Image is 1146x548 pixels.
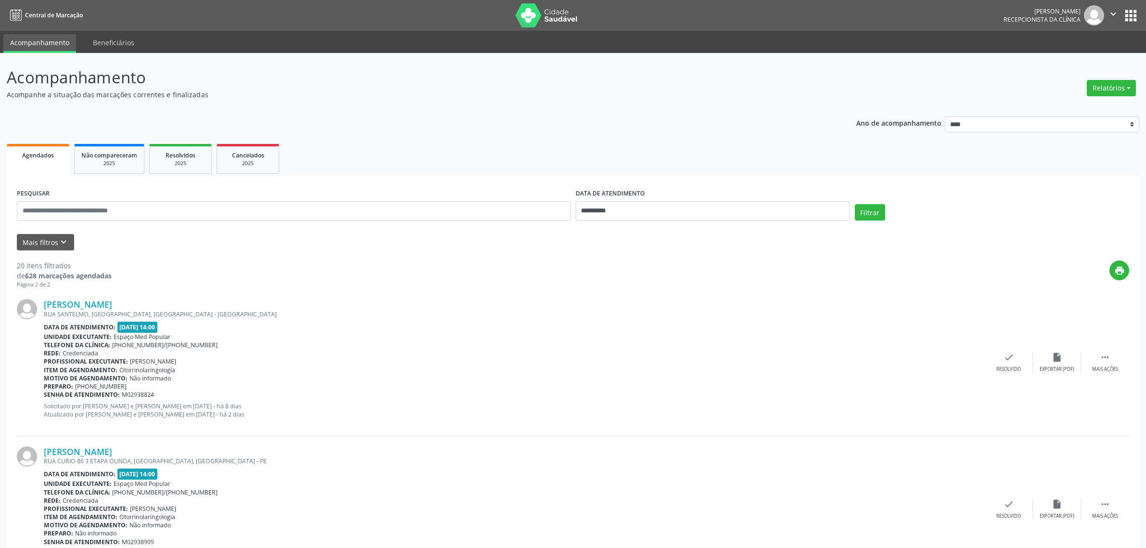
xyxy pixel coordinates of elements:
i:  [1100,352,1110,363]
span: [PHONE_NUMBER]/[PHONE_NUMBER] [112,488,218,496]
span: [DATE] 14:00 [117,469,158,480]
span: Recepcionista da clínica [1004,15,1081,24]
b: Preparo: [44,382,73,391]
b: Senha de atendimento: [44,538,120,546]
a: [PERSON_NAME] [44,299,112,310]
i: insert_drive_file [1052,499,1062,509]
b: Item de agendamento: [44,513,117,521]
span: M02938824 [122,391,154,399]
b: Item de agendamento: [44,366,117,374]
div: 2025 [81,160,137,167]
div: Exportar (PDF) [1040,513,1074,520]
strong: 628 marcações agendadas [25,271,112,280]
div: 2025 [156,160,205,167]
span: [PHONE_NUMBER]/[PHONE_NUMBER] [112,341,218,349]
div: Exportar (PDF) [1040,366,1074,373]
div: Mais ações [1092,366,1118,373]
i:  [1108,9,1119,19]
b: Profissional executante: [44,357,128,365]
span: [PERSON_NAME] [130,505,176,513]
i: check [1004,352,1014,363]
b: Motivo de agendamento: [44,521,128,529]
div: 2025 [224,160,272,167]
div: RUA SANTELMO, [GEOGRAPHIC_DATA], [GEOGRAPHIC_DATA] - [GEOGRAPHIC_DATA] [44,310,985,318]
a: Central de Marcação [7,7,83,23]
button: apps [1122,7,1139,24]
button: Filtrar [855,204,885,221]
span: [PHONE_NUMBER] [75,382,127,391]
span: [DATE] 14:00 [117,322,158,333]
p: Acompanhamento [7,65,799,90]
button: Relatórios [1087,80,1136,96]
div: RUA CURIO 86 3 ETAPA OLINDA, [GEOGRAPHIC_DATA], [GEOGRAPHIC_DATA] - PE [44,457,985,465]
i: check [1004,499,1014,509]
label: PESQUISAR [17,186,50,201]
span: Central de Marcação [25,11,83,19]
a: Beneficiários [86,34,141,51]
span: Não informado [129,374,171,382]
span: Cancelados [232,151,264,159]
b: Unidade executante: [44,480,112,488]
b: Data de atendimento: [44,470,116,478]
b: Rede: [44,496,61,505]
div: 20 itens filtrados [17,261,112,271]
span: Espaço Med Popular [114,480,170,488]
b: Preparo: [44,529,73,537]
b: Motivo de agendamento: [44,374,128,382]
img: img [1084,5,1104,26]
span: Espaço Med Popular [114,333,170,341]
i:  [1100,499,1110,509]
a: Acompanhamento [3,34,76,53]
span: Agendados [22,151,54,159]
span: Credenciada [63,349,98,357]
div: Página 2 de 2 [17,281,112,289]
button: print [1109,261,1129,280]
img: img [17,299,37,319]
img: img [17,446,37,467]
span: [PERSON_NAME] [130,357,176,365]
div: Resolvido [996,513,1021,520]
p: Solicitado por [PERSON_NAME] e [PERSON_NAME] em [DATE] - há 8 dias Atualizado por [PERSON_NAME] e... [44,402,985,418]
div: [PERSON_NAME] [1004,7,1081,15]
b: Profissional executante: [44,505,128,513]
span: Otorrinolaringologia [119,366,175,374]
b: Telefone da clínica: [44,341,110,349]
b: Rede: [44,349,61,357]
i: print [1114,265,1125,276]
div: Resolvido [996,366,1021,373]
span: Resolvidos [166,151,195,159]
button: Mais filtroskeyboard_arrow_down [17,234,74,251]
i: keyboard_arrow_down [58,237,69,248]
b: Data de atendimento: [44,323,116,331]
span: Otorrinolaringologia [119,513,175,521]
div: Mais ações [1092,513,1118,520]
span: Não compareceram [81,151,137,159]
a: [PERSON_NAME] [44,446,112,457]
span: M02938909 [122,538,154,546]
button:  [1104,5,1122,26]
b: Senha de atendimento: [44,391,120,399]
label: DATA DE ATENDIMENTO [576,186,645,201]
span: Não informado [75,529,116,537]
p: Acompanhe a situação das marcações correntes e finalizadas [7,90,799,100]
b: Telefone da clínica: [44,488,110,496]
span: Credenciada [63,496,98,505]
i: insert_drive_file [1052,352,1062,363]
div: de [17,271,112,281]
span: Não informado [129,521,171,529]
b: Unidade executante: [44,333,112,341]
p: Ano de acompanhamento [856,117,941,129]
